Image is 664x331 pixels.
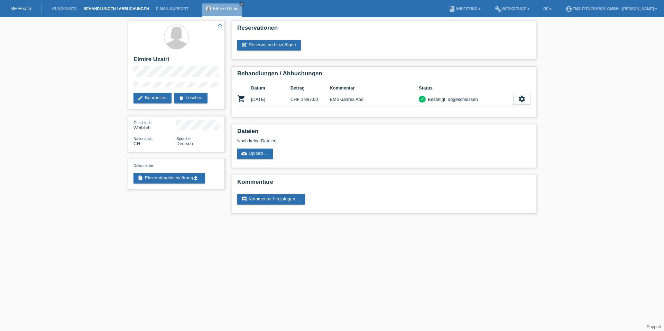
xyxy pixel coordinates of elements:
[518,95,526,103] i: settings
[251,92,290,106] td: [DATE]
[237,194,305,205] a: commentKommentar hinzufügen ...
[290,92,330,106] td: CHF 1'997.00
[237,128,531,138] h2: Dateien
[133,173,205,183] a: descriptionEinverständniserklärungget_app
[217,22,223,29] i: star_border
[426,96,478,103] div: Bestätigt, abgeschlossen
[241,42,247,48] i: post_add
[237,149,273,159] a: cloud_uploadUpload ...
[419,84,513,92] th: Status
[330,84,419,92] th: Kommentar
[133,121,153,125] span: Geschlecht
[133,120,176,130] div: Weiblich
[420,96,425,101] i: check
[540,7,555,11] a: DE ▾
[133,136,153,141] span: Nationalität
[133,141,140,146] span: Schweiz
[80,7,153,11] a: Behandlungen / Abbuchungen
[251,84,290,92] th: Datum
[153,7,192,11] a: E-Mail Support
[138,175,143,181] i: description
[133,163,153,168] span: Dokumente
[49,7,80,11] a: Kund*innen
[495,6,501,12] i: build
[237,95,246,103] i: POSP00017521
[445,7,484,11] a: bookAnleitung ▾
[237,70,531,81] h2: Behandlungen / Abbuchungen
[241,196,247,202] i: comment
[133,56,219,66] h2: Elmire Uzairi
[237,25,531,35] h2: Reservationen
[176,141,193,146] span: Deutsch
[290,84,330,92] th: Betrag
[565,6,572,12] i: account_circle
[237,138,449,143] div: Noch keine Dateien
[217,22,223,30] a: star_border
[237,40,301,50] a: post_addReservation hinzufügen
[330,92,419,106] td: EMS-Jahres Abo
[213,6,239,11] a: Elmire Uzairi
[138,95,143,101] i: edit
[237,179,531,189] h2: Kommentare
[239,2,244,7] a: close
[193,175,199,181] i: get_app
[491,7,533,11] a: buildWerkzeuge ▾
[449,6,455,12] i: book
[174,93,207,103] a: deleteLöschen
[176,136,191,141] span: Sprache
[241,151,247,156] i: cloud_upload
[240,2,243,6] i: close
[178,95,184,101] i: delete
[133,93,172,103] a: editBearbeiten
[10,6,31,11] a: MF Health
[562,7,661,11] a: account_circleEMS-Fitness Wil GmbH - [PERSON_NAME] ▾
[647,324,661,329] a: Support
